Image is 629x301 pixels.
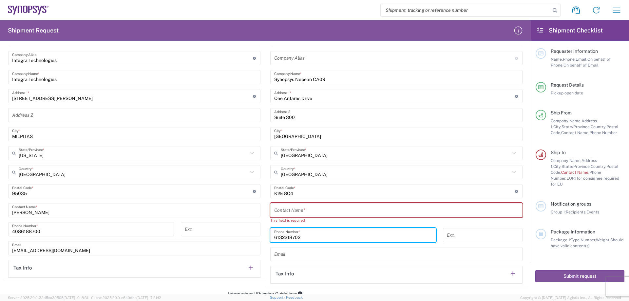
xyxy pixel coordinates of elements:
h2: Tax Info [13,265,32,271]
div: International Shipping Guidelines [3,291,527,297]
button: Submit request [535,270,624,282]
span: Company Name, [551,118,581,123]
span: Ship From [551,110,572,115]
span: Recipients, [566,210,586,214]
span: Package 1: [551,237,571,242]
h2: Shipment Request [8,27,59,34]
span: Requester Information [551,49,598,54]
span: Phone, [563,57,576,62]
span: City, [553,124,562,129]
span: Country, [591,164,606,169]
span: Events [586,210,599,214]
span: Client: 2025.20.0-e640dba [91,296,161,300]
span: Number, [581,237,596,242]
span: Type, [571,237,581,242]
span: Name, [551,57,563,62]
span: EORI for consignee required for EU [551,176,619,187]
span: Contact Name, [561,130,589,135]
span: Server: 2025.20.0-32d5ea39505 [8,296,88,300]
h2: Shipment Checklist [537,27,603,34]
span: Package Information [551,229,595,234]
a: Feedback [286,295,303,299]
span: Notification groups [551,201,591,207]
span: Group 1: [551,210,566,214]
span: Pickup open date [551,90,583,95]
span: City, [553,164,562,169]
span: [DATE] 10:18:31 [64,296,88,300]
span: Phone Number [589,130,617,135]
span: [DATE] 17:21:12 [137,296,161,300]
span: State/Province, [562,164,591,169]
span: Country, [591,124,606,129]
span: Ship To [551,150,566,155]
span: Contact Name, [561,170,589,175]
span: Request Details [551,82,584,88]
span: State/Province, [562,124,591,129]
span: Weight, [596,237,610,242]
span: On behalf of Email [563,63,599,68]
span: Company Name, [551,158,581,163]
span: Copyright © [DATE]-[DATE] Agistix Inc., All Rights Reserved [520,295,621,301]
div: This field is required [270,217,523,223]
input: Shipment, tracking or reference number [381,4,550,16]
span: Email, [576,57,587,62]
a: Support [270,295,286,299]
h2: Tax Info [276,271,294,277]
